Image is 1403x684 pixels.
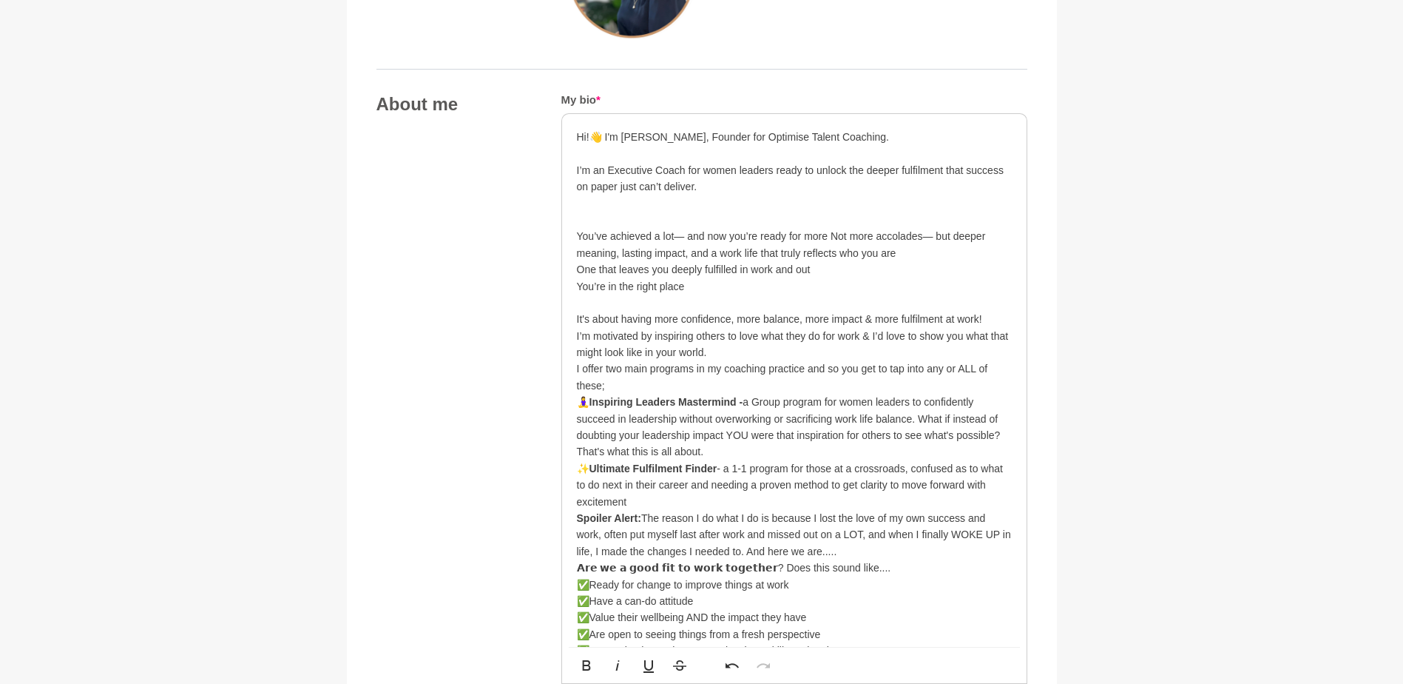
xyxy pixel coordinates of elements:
[577,361,1012,394] p: I offer two main programs in my coaching practice and so you get to tap into any or ALL of these;
[577,512,641,524] strong: Spoiler Alert:
[604,651,632,680] button: Italic (Ctrl+I)
[577,261,1012,278] p: One that leaves you deeply fulfilled in work and out
[376,93,532,115] h4: About me
[577,463,717,475] strong: ✨Ultimate Fulfilment Finder
[577,560,1012,576] p: 𝗔𝗿𝗲 𝘄𝗲 𝗮 𝗴𝗼𝗼𝗱 𝗳𝗶𝘁 𝘁𝗼 𝘄𝗼𝗿𝗸 𝘁𝗼𝗴𝗲𝘁𝗵𝗲𝗿? Does this sound like....
[577,577,1012,593] p: ✅Ready for change to improve things at work
[577,626,1012,643] p: ✅Are open to seeing things from a fresh perspective
[577,460,1012,510] p: - a 1-1 program for those at a crossroads, confused as to what to do next in their career and nee...
[577,278,1012,295] p: You’re in the right place
[577,162,1012,229] p: I’m an Executive Coach for women leaders ready to unlock the deeper fulfilment that success on pa...
[577,593,1012,609] p: ✅Have a can-do attitude
[577,510,1012,560] p: The reason I do what I do is because I lost the love of my own success and work, often put myself...
[577,643,1012,659] p: ✅Don’t take themselves too seriously, and like to laugh!
[561,93,1027,107] h5: My bio
[577,228,1012,261] p: You’ve achieved a lot— and now you’re ready for more Not more accolades— but deeper meaning, last...
[577,311,1012,327] p: It's about having more confidence, more balance, more impact & more fulfilment at work!
[572,651,601,680] button: Bold (Ctrl+B)
[666,651,694,680] button: Strikethrough (Ctrl+S)
[718,651,746,680] button: Undo (Ctrl+Z)
[577,394,1012,460] p: a Group program for women leaders to confidently succeed in leadership without overworking or sac...
[635,651,663,680] button: Underline (Ctrl+U)
[577,396,743,408] strong: 🧘‍♀️Inspiring Leaders Mastermind -
[577,129,1012,145] p: Hi!👋 I'm [PERSON_NAME], Founder for Optimise Talent Coaching.
[577,609,1012,626] p: ✅Value their wellbeing AND the impact they have
[749,651,777,680] button: Redo (Ctrl+Shift+Z)
[577,328,1012,361] p: I’m motivated by inspiring others to love what they do for work & I’d love to show you what that ...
